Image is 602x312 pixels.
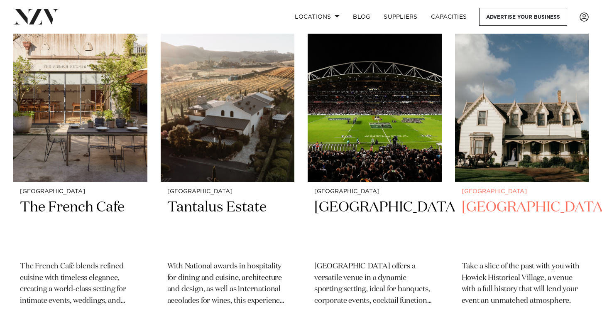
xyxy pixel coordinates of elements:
p: The French Café blends refined cuisine with timeless elegance, creating a world-class setting for... [20,261,141,307]
h2: [GEOGRAPHIC_DATA] [462,198,582,254]
small: [GEOGRAPHIC_DATA] [314,189,435,195]
small: [GEOGRAPHIC_DATA] [20,189,141,195]
a: SUPPLIERS [377,8,424,26]
a: Capacities [424,8,474,26]
small: [GEOGRAPHIC_DATA] [167,189,288,195]
h2: Tantalus Estate [167,198,288,254]
a: Advertise your business [479,8,567,26]
h2: The French Cafe [20,198,141,254]
a: Locations [288,8,346,26]
p: Take a slice of the past with you with Howick Historical Village, a venue with a full history tha... [462,261,582,307]
a: BLOG [346,8,377,26]
h2: [GEOGRAPHIC_DATA] [314,198,435,254]
img: nzv-logo.png [13,9,59,24]
small: [GEOGRAPHIC_DATA] [462,189,582,195]
p: With National awards in hospitality for dining and cuisine, architecture and design, as well as i... [167,261,288,307]
p: [GEOGRAPHIC_DATA] offers a versatile venue in a dynamic sporting setting, ideal for banquets, cor... [314,261,435,307]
